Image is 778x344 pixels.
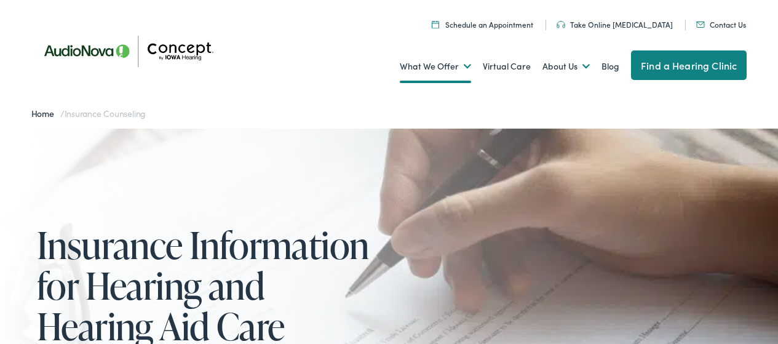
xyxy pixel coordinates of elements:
[483,44,531,89] a: Virtual Care
[400,44,471,89] a: What We Offer
[432,19,533,30] a: Schedule an Appointment
[696,22,705,28] img: utility icon
[696,19,746,30] a: Contact Us
[631,50,747,80] a: Find a Hearing Clinic
[31,107,60,119] a: Home
[601,44,619,89] a: Blog
[432,20,439,28] img: A calendar icon to schedule an appointment at Concept by Iowa Hearing.
[557,19,673,30] a: Take Online [MEDICAL_DATA]
[542,44,590,89] a: About Us
[31,107,146,119] span: /
[557,21,565,28] img: utility icon
[65,107,146,119] span: Insurance Counseling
